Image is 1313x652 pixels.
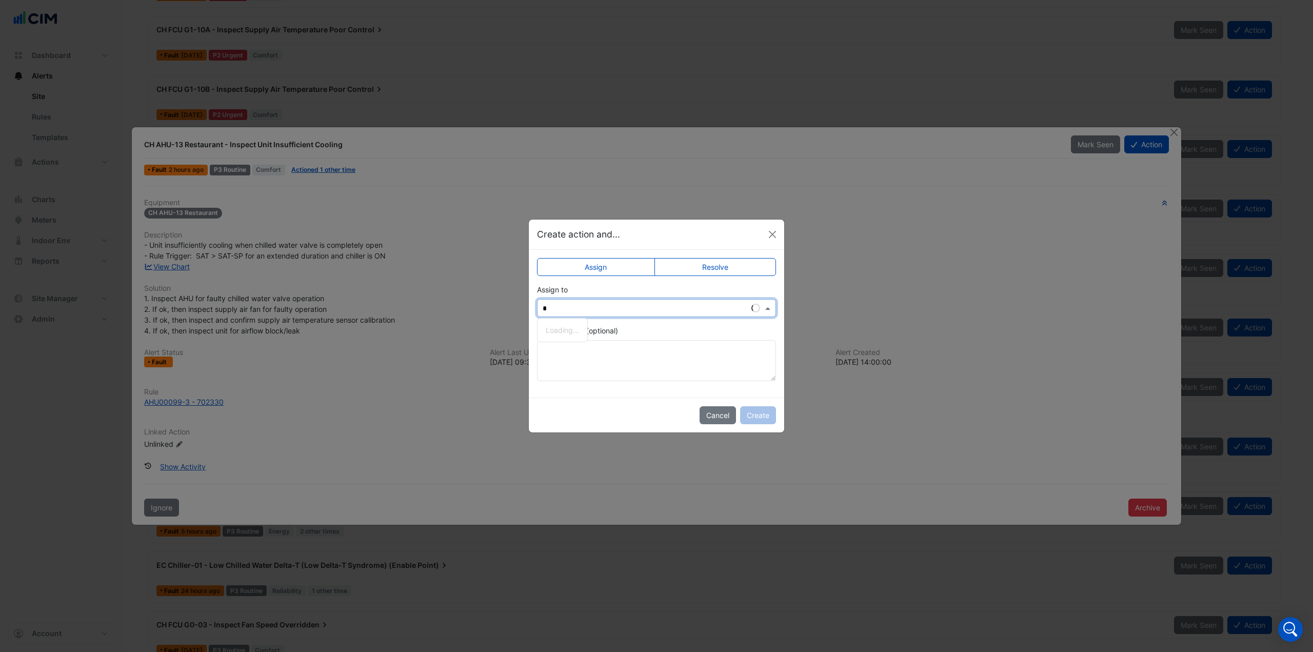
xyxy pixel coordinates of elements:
[654,258,777,276] label: Resolve
[700,406,736,424] button: Cancel
[538,323,587,338] div: Loading...
[537,284,568,295] label: Assign to
[537,258,655,276] label: Assign
[765,227,780,242] button: Close
[537,228,620,241] h5: Create action and...
[538,319,587,342] div: Options List
[1278,617,1303,642] div: Open Intercom Messenger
